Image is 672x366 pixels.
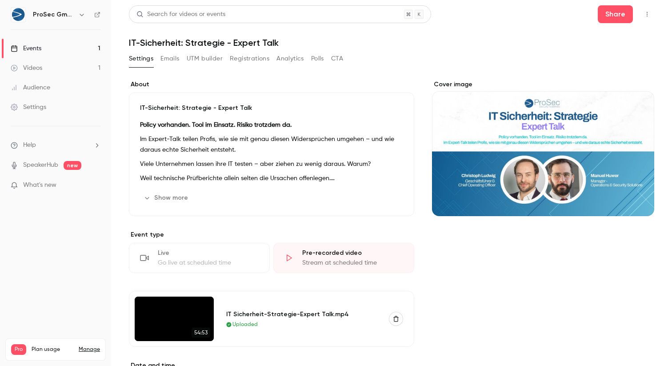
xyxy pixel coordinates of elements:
span: Uploaded [232,321,258,329]
div: Live [158,249,259,257]
a: SpeakerHub [23,161,58,170]
span: Plan usage [32,346,73,353]
button: CTA [331,52,343,66]
strong: Policy vorhanden. Tool im Einsatz. Risiko trotzdem da. [140,122,292,128]
div: Stream at scheduled time [302,258,403,267]
div: Events [11,44,41,53]
button: Settings [129,52,153,66]
button: Show more [140,191,193,205]
span: 54:53 [192,328,210,338]
button: Registrations [230,52,269,66]
div: Pre-recorded video [302,249,403,257]
img: ProSec GmbH [11,8,25,22]
button: Polls [311,52,324,66]
p: IT-Sicherheit: Strategie - Expert Talk [140,104,403,113]
div: Search for videos or events [136,10,225,19]
h6: ProSec GmbH [33,10,75,19]
p: Viele Unternehmen lassen ihre IT testen – aber ziehen zu wenig daraus. Warum? [140,159,403,169]
div: IT Sicherheit-Strategie-Expert Talk.mp4 [226,310,379,319]
span: new [64,161,81,170]
p: Weil technische Prüfberichte allein selten die Ursachen offenlegen. [140,173,403,184]
p: Im Expert-Talk teilen Profis, wie sie mit genau diesen Widersprüchen umgehen – und wie daraus ech... [140,134,403,155]
span: Help [23,141,36,150]
div: LiveGo live at scheduled time [129,243,270,273]
div: Audience [11,83,50,92]
p: Event type [129,230,414,239]
section: Cover image [432,80,654,216]
li: help-dropdown-opener [11,141,100,150]
h1: IT-Sicherheit: Strategie - Expert Talk [129,37,654,48]
div: Videos [11,64,42,72]
span: Pro [11,344,26,355]
button: Emails [160,52,179,66]
span: What's new [23,181,56,190]
button: UTM builder [187,52,223,66]
div: Pre-recorded videoStream at scheduled time [273,243,414,273]
div: Settings [11,103,46,112]
label: About [129,80,414,89]
div: Go live at scheduled time [158,258,259,267]
label: Cover image [432,80,654,89]
a: Manage [79,346,100,353]
button: Share [598,5,633,23]
button: Analytics [276,52,304,66]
